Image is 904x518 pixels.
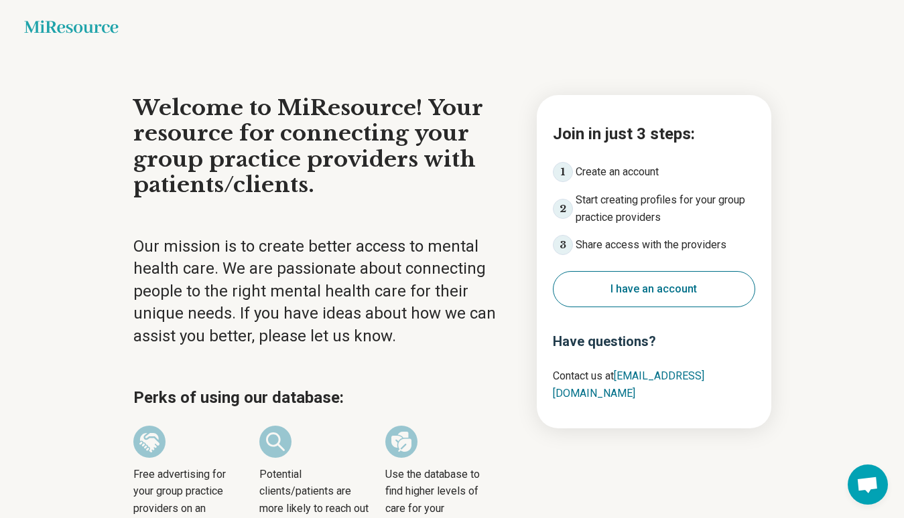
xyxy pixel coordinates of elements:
li: Create an account [553,162,755,182]
h3: Have questions? [553,331,755,351]
button: I have an account [553,271,755,307]
h2: Perks of using our database: [133,385,513,410]
p: Contact us at [553,367,755,402]
p: Our mission is to create better access to mental health care. We are passionate about connecting ... [133,236,513,348]
div: Open chat [848,464,888,505]
h2: Join in just 3 steps: [553,122,755,146]
li: Share access with the providers [553,235,755,255]
a: [EMAIL_ADDRESS][DOMAIN_NAME] [553,369,704,400]
li: Start creating profiles for your group practice providers [553,191,755,226]
h1: Welcome to MiResource! Your resource for connecting your group practice providers with patients/c... [133,95,513,198]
